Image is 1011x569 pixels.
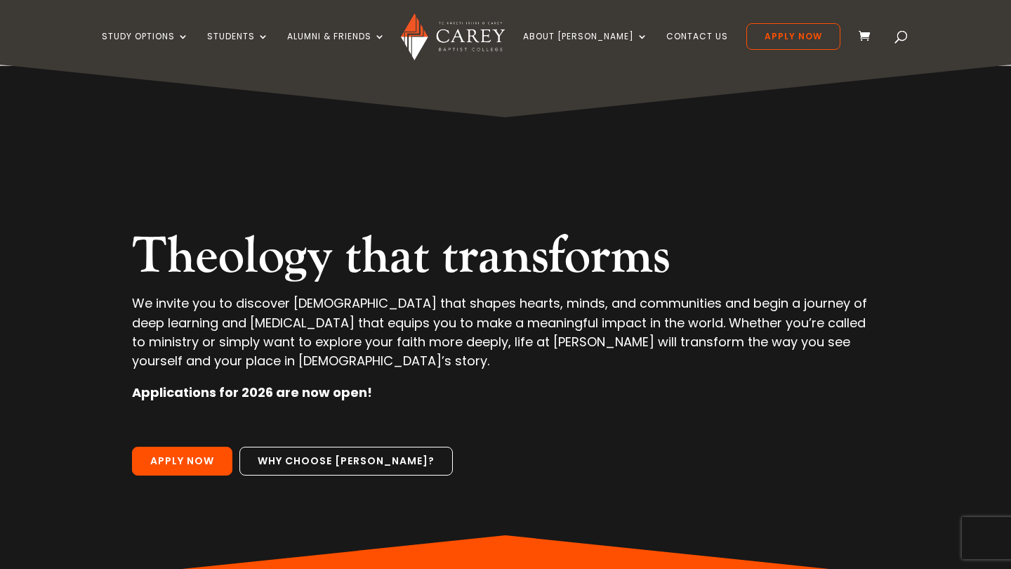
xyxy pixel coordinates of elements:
a: About [PERSON_NAME] [523,32,648,65]
a: Why choose [PERSON_NAME]? [239,447,453,476]
strong: Applications for 2026 are now open! [132,384,372,401]
a: Apply Now [746,23,840,50]
a: Alumni & Friends [287,32,385,65]
a: Apply Now [132,447,232,476]
h2: Theology that transforms [132,226,879,294]
img: Carey Baptist College [401,13,504,60]
p: We invite you to discover [DEMOGRAPHIC_DATA] that shapes hearts, minds, and communities and begin... [132,294,879,383]
a: Contact Us [666,32,728,65]
a: Study Options [102,32,189,65]
a: Students [207,32,269,65]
